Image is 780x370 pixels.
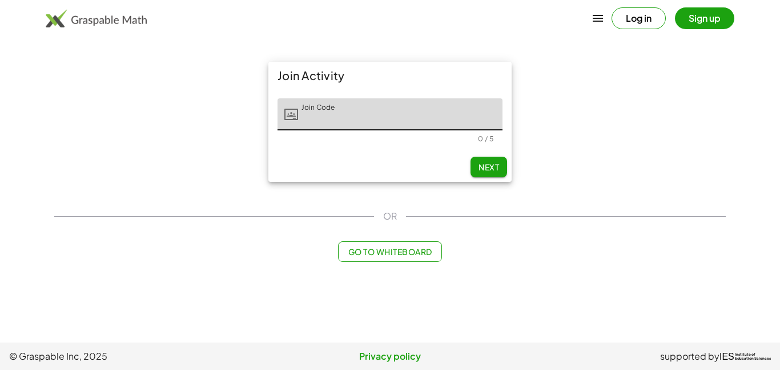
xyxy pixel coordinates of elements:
span: © Graspable Inc, 2025 [9,349,263,363]
span: Next [479,162,499,172]
button: Next [471,157,507,177]
div: Join Activity [268,62,512,89]
span: Go to Whiteboard [348,246,432,257]
span: supported by [660,349,719,363]
div: 0 / 5 [478,134,493,143]
button: Go to Whiteboard [338,241,441,262]
button: Log in [612,7,666,29]
span: Institute of Education Sciences [735,353,771,361]
span: IES [719,351,734,362]
a: IESInstitute ofEducation Sciences [719,349,771,363]
span: OR [383,209,397,223]
button: Sign up [675,7,734,29]
a: Privacy policy [263,349,517,363]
